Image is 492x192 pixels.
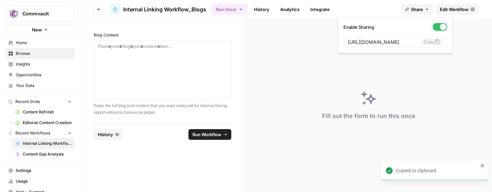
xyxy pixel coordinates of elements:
[16,51,72,57] span: Browse
[306,4,334,15] a: Integrate
[5,80,75,91] a: Your Data
[8,8,20,20] img: Commvault Logo
[338,17,453,54] div: Share
[212,4,247,15] button: Run Once
[480,163,485,168] button: close
[12,107,75,117] a: Content Refresh
[15,99,40,105] span: Recent Grids
[16,72,72,78] span: Opportunities
[436,4,479,15] a: Edit Workflow
[22,10,63,17] span: Commvault
[110,4,206,15] a: Internal Linking Workflow_Blogs
[192,131,221,138] span: Run Workflow
[16,178,72,184] span: Usage
[411,6,423,13] span: Share
[16,83,72,89] span: Your Data
[5,70,75,80] a: Opportunities
[16,168,72,174] span: Settings
[23,109,72,115] span: Content Refresh
[15,130,50,136] span: Recent Workflows
[343,23,447,31] label: Enable Sharing
[94,129,123,140] button: History
[12,117,75,128] a: Editorial Content Creation
[5,176,75,187] a: Usage
[12,138,75,149] a: Internal Linking Workflow_Blogs
[5,25,75,35] button: New
[12,149,75,160] a: Content Gap Analysis
[440,6,469,13] span: Edit Workflow
[250,4,273,15] a: History
[98,131,113,138] span: History
[16,40,72,46] span: Home
[5,59,75,70] a: Insights
[5,37,75,48] a: Home
[5,48,75,59] a: Browse
[94,102,231,115] p: Paste the full blog post content that you want analyzed for internal linking opportunities to /re...
[276,4,304,15] a: Analytics
[421,38,443,45] button: Copy
[23,151,72,157] span: Content Gap Analysis
[5,165,75,176] a: Settings
[396,167,478,174] div: Copied to clipboard
[32,26,42,33] span: New
[16,61,72,67] span: Insights
[401,4,433,15] button: Share
[23,140,72,147] span: Internal Linking Workflow_Blogs
[322,111,415,121] div: Fill out the form to run this once
[188,129,231,140] button: Run Workflow
[5,128,75,138] button: Recent Workflows
[123,5,206,13] span: Internal Linking Workflow_Blogs
[5,5,75,22] button: Workspace: Commvault
[94,32,231,38] label: Blog Content
[5,97,75,107] button: Recent Grids
[23,120,72,126] span: Editorial Content Creation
